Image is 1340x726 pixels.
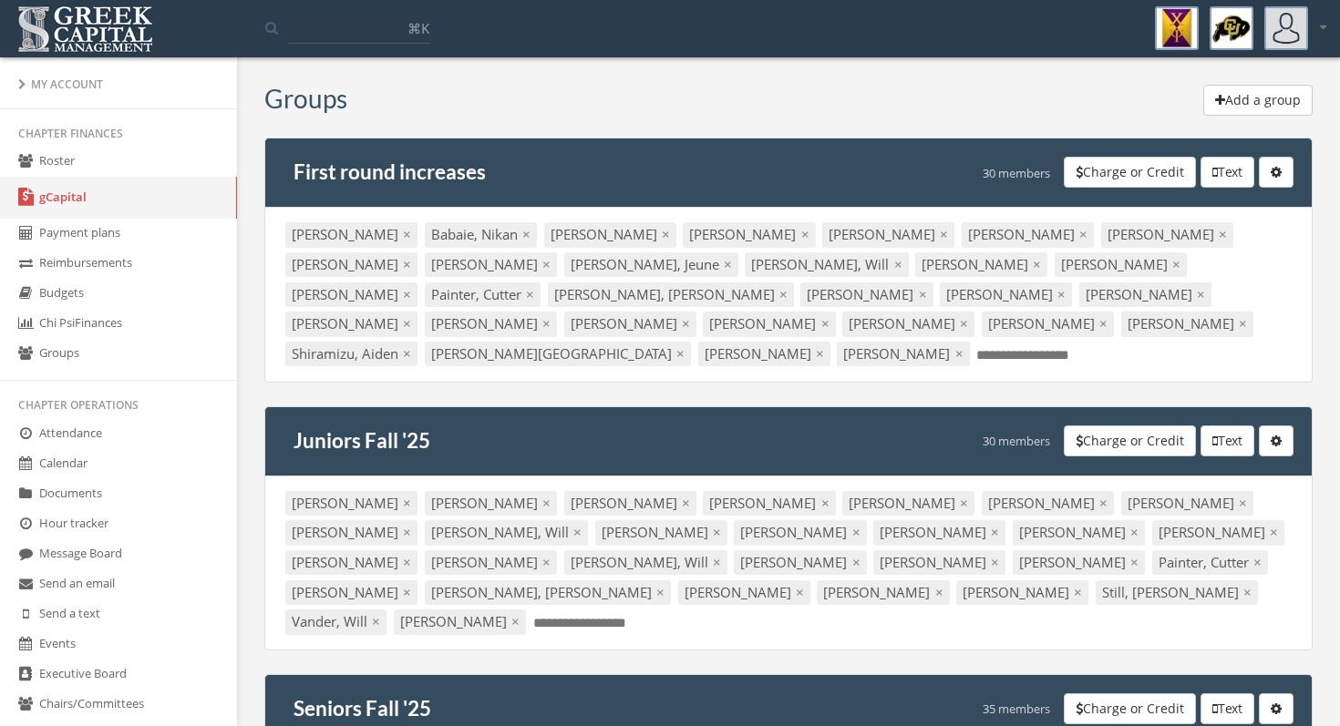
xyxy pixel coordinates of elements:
span: × [724,255,732,273]
button: Text [1201,425,1254,456]
div: [PERSON_NAME] [837,342,969,366]
h3: Groups [264,85,347,113]
span: × [542,494,551,512]
span: × [919,285,927,303]
span: × [960,314,968,332]
div: [PERSON_NAME] [683,222,815,247]
span: × [372,612,380,630]
button: Text [1201,157,1254,188]
span: × [852,553,861,571]
span: × [1130,553,1139,571]
span: × [526,285,534,303]
div: [PERSON_NAME] [940,282,1072,307]
span: × [682,314,690,332]
span: × [403,314,411,332]
span: × [403,344,411,363]
div: [PERSON_NAME] [564,312,696,336]
span: × [656,583,665,601]
div: [PERSON_NAME][GEOGRAPHIC_DATA] [425,342,691,366]
div: [PERSON_NAME] [817,580,949,605]
div: [PERSON_NAME] [425,252,557,277]
h4: First round increases [294,157,486,188]
span: ⌘K [407,19,429,37]
div: [PERSON_NAME] [285,491,417,516]
span: × [796,583,804,601]
span: × [1057,285,1066,303]
span: × [403,523,411,541]
span: × [1099,314,1108,332]
div: 30 members [983,157,1050,189]
span: × [1197,285,1205,303]
span: × [960,494,968,512]
span: × [542,314,551,332]
span: × [1270,523,1278,541]
button: Charge or Credit [1064,425,1196,456]
div: [PERSON_NAME] [394,609,526,634]
div: [PERSON_NAME] [956,580,1088,605]
span: × [403,285,411,303]
div: [PERSON_NAME] [734,520,866,545]
div: [PERSON_NAME] [1121,491,1253,516]
button: Charge or Credit [1064,157,1196,188]
div: [PERSON_NAME] [678,580,810,605]
h4: Juniors Fall '25 [294,425,430,456]
div: Vander, Will [285,609,387,634]
span: × [676,344,685,363]
button: Charge or Credit [1064,693,1196,724]
span: × [511,612,520,630]
div: [PERSON_NAME] [285,222,417,247]
div: [PERSON_NAME] [842,312,974,336]
span: × [801,225,809,243]
span: × [713,553,721,571]
div: [PERSON_NAME] [734,550,866,575]
span: × [1239,494,1247,512]
span: × [1079,225,1087,243]
div: [PERSON_NAME] [822,222,954,247]
span: × [1243,583,1252,601]
div: [PERSON_NAME] [703,312,835,336]
div: [PERSON_NAME], [PERSON_NAME] [548,282,794,307]
span: × [403,255,411,273]
span: × [940,225,948,243]
div: [PERSON_NAME] [285,312,417,336]
span: × [403,583,411,601]
div: [PERSON_NAME] [982,491,1114,516]
div: Painter, Cutter [1152,550,1268,575]
h4: Seniors Fall '25 [294,693,431,724]
div: 30 members [983,425,1050,457]
div: [PERSON_NAME] [1013,520,1145,545]
div: Still, [PERSON_NAME] [1096,580,1258,605]
span: × [403,494,411,512]
span: × [1219,225,1227,243]
span: × [1074,583,1082,601]
div: My Account [18,77,219,92]
span: × [1099,494,1108,512]
div: Babaie, Nikan [425,222,537,247]
div: [PERSON_NAME] [1013,550,1145,575]
div: [PERSON_NAME] [425,312,557,336]
div: [PERSON_NAME] [1055,252,1187,277]
span: × [542,255,551,273]
div: [PERSON_NAME], Will [425,520,588,545]
div: [PERSON_NAME] [1079,282,1211,307]
span: × [894,255,902,273]
div: [PERSON_NAME] [1101,222,1233,247]
div: [PERSON_NAME] [285,252,417,277]
span: × [403,553,411,571]
span: × [403,225,411,243]
div: [PERSON_NAME] [544,222,676,247]
span: × [821,494,830,512]
span: × [542,553,551,571]
div: [PERSON_NAME] [285,520,417,545]
div: [PERSON_NAME] [425,491,557,516]
div: [PERSON_NAME] [285,282,417,307]
div: [PERSON_NAME] [285,550,417,575]
span: × [1033,255,1041,273]
div: [PERSON_NAME] [962,222,1094,247]
button: Add a group [1203,85,1313,116]
div: Painter, Cutter [425,282,541,307]
span: × [662,225,670,243]
div: [PERSON_NAME] [698,342,830,366]
div: [PERSON_NAME] [1152,520,1284,545]
div: [PERSON_NAME] [285,580,417,605]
